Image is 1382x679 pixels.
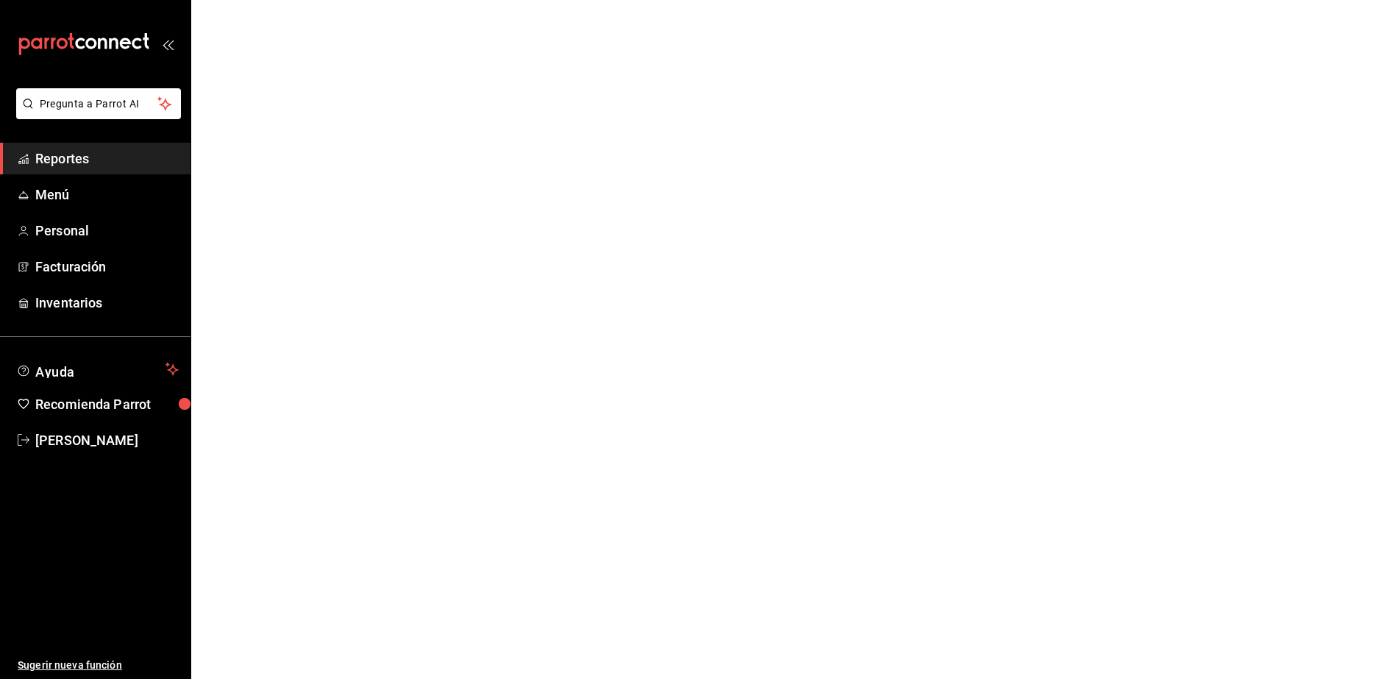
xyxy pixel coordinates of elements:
span: Inventarios [35,293,179,313]
span: Recomienda Parrot [35,394,179,414]
span: Facturación [35,257,179,277]
span: Personal [35,221,179,241]
span: Ayuda [35,360,160,378]
span: Menú [35,185,179,205]
a: Pregunta a Parrot AI [10,107,181,122]
span: Reportes [35,149,179,168]
button: open_drawer_menu [162,38,174,50]
span: Sugerir nueva función [18,658,179,673]
span: Pregunta a Parrot AI [40,96,158,112]
button: Pregunta a Parrot AI [16,88,181,119]
span: [PERSON_NAME] [35,430,179,450]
